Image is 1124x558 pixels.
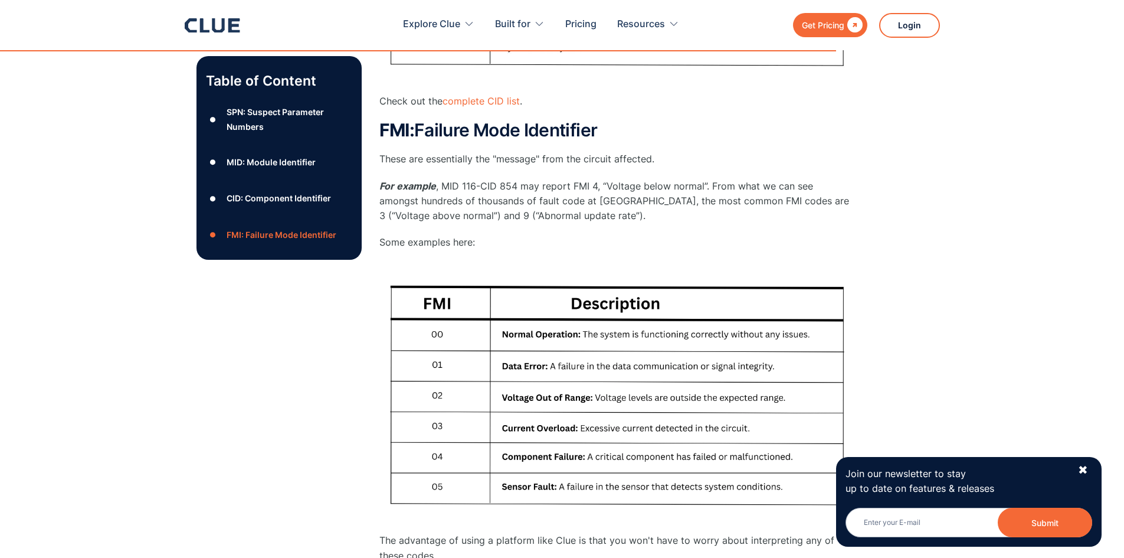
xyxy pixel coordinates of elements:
div: ✖ [1078,463,1088,478]
button: Submit [998,508,1092,537]
div: CID: Component Identifier [227,191,331,205]
a: ●CID: Component Identifier [206,190,352,207]
div: ● [206,226,220,244]
div: ● [206,154,220,171]
p: Table of Content [206,71,352,90]
div: ‍FMI: Failure Mode Identifier [227,227,336,242]
p: These are essentially the "message" from the circuit affected. [379,152,851,167]
p: , MID 116-CID 854 may report FMI 4, “Voltage below normal”. From what we can see amongst hundreds... [379,179,851,224]
div: Built for [495,6,545,43]
div: Explore Clue [403,6,474,43]
div: Resources [617,6,679,43]
a: Get Pricing [793,13,867,37]
div: Get Pricing [802,18,844,32]
a: complete CID list [443,95,520,107]
h2: ‍ Failure Mode Identifier [379,120,851,140]
div: ● [206,111,220,129]
p: Check out the . [379,94,851,109]
img: ‍FMI, Failure Mode Identifier [379,262,851,528]
div: ● [206,190,220,207]
div: Resources [617,6,665,43]
input: Enter your E-mail [846,508,1092,537]
p: Some examples here: [379,235,851,250]
strong: FMI: [379,119,414,141]
a: ●MID: Module Identifier [206,154,352,171]
p: Join our newsletter to stay up to date on features & releases [846,466,1067,496]
a: ●‍FMI: Failure Mode Identifier [206,226,352,244]
div: SPN: Suspect Parameter Numbers [227,105,352,134]
div:  [844,18,863,32]
div: MID: Module Identifier [227,155,316,169]
a: Pricing [565,6,597,43]
em: For example [379,180,436,192]
a: Login [879,13,940,38]
div: Explore Clue [403,6,460,43]
div: Built for [495,6,530,43]
a: ●SPN: Suspect Parameter Numbers [206,105,352,134]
